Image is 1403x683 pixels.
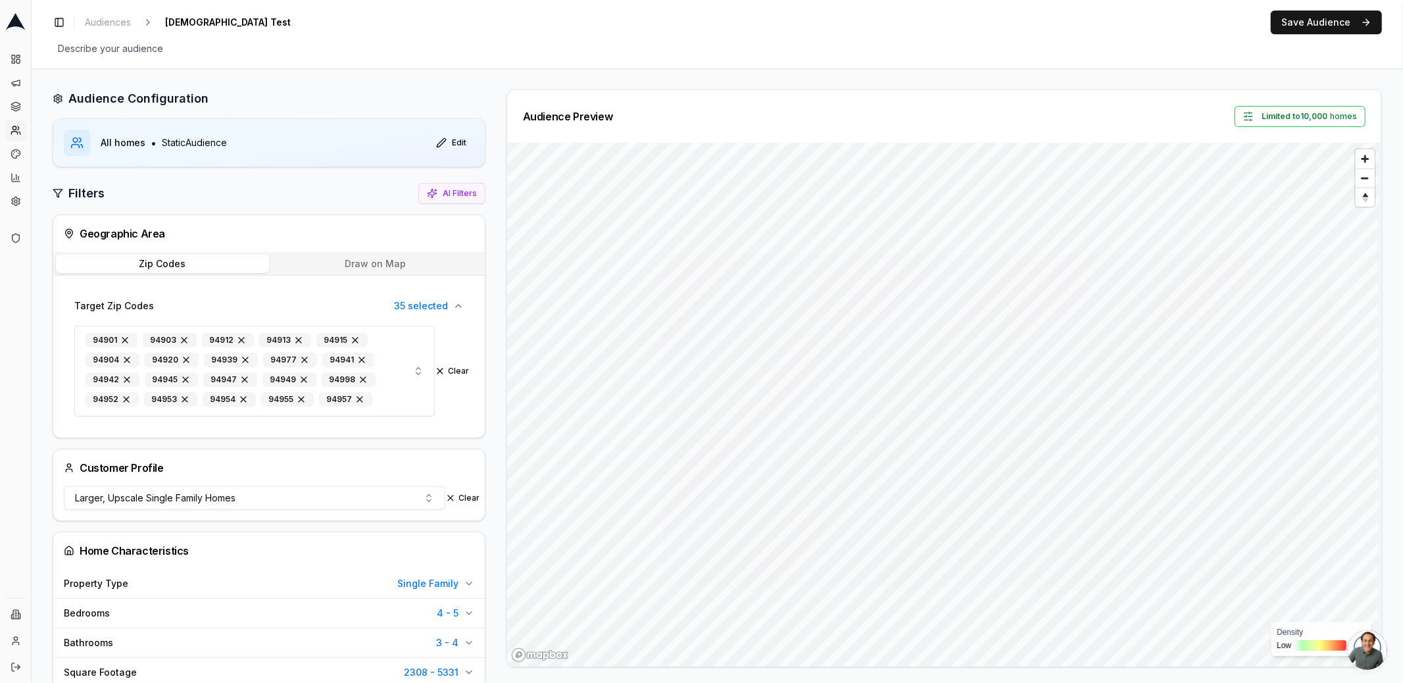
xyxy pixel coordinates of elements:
div: 94915 [316,333,368,347]
button: Bedrooms4 - 5 [53,599,485,628]
button: Target Zip Codes35 selected [64,291,474,320]
div: Customer Profile [64,460,164,476]
div: 94945 [145,372,198,387]
span: 2308 - 5331 [404,666,458,679]
div: 94901 [86,333,137,347]
h2: Audience Configuration [68,89,209,108]
a: Audiences [80,13,136,32]
span: Reset bearing to north [1354,190,1376,205]
span: Bathrooms [64,636,113,649]
span: Target Zip Codes [74,299,154,313]
span: Static Audience [162,136,227,149]
span: All homes [101,136,145,149]
button: Property TypeSingle Family [53,569,485,598]
div: 94947 [203,372,257,387]
span: Single Family [397,577,458,590]
span: [DEMOGRAPHIC_DATA] Test [160,13,296,32]
div: Home Characteristics [64,543,474,559]
button: Save Audience [1271,11,1382,34]
div: 94952 [86,392,139,407]
div: 94953 [144,392,197,407]
button: Zoom out [1356,168,1375,188]
span: Larger, Upscale Single Family Homes [75,492,235,505]
div: 94903 [143,333,197,347]
button: Draw on Map [269,255,482,273]
div: 94939 [204,353,258,367]
span: Bedrooms [64,607,110,620]
span: Audiences [85,16,131,29]
button: Clear [435,366,469,376]
span: Property Type [64,577,128,590]
button: Bathrooms3 - 4 [53,628,485,657]
button: AI Filters [418,183,485,204]
div: 94954 [203,392,256,407]
div: Open chat [1348,630,1387,670]
div: Audience Preview [523,111,613,122]
span: 3 - 4 [436,636,458,649]
div: 94913 [259,333,311,347]
button: Log out [5,657,26,678]
div: 94955 [261,392,314,407]
div: 94957 [319,392,372,407]
button: Reset bearing to north [1356,188,1375,207]
button: Edit [428,132,474,153]
span: Square Footage [64,666,137,679]
span: AI Filters [443,188,477,199]
div: 94912 [202,333,254,347]
span: Describe your audience [53,39,168,58]
h2: Filters [68,184,105,203]
span: Zoom out [1356,169,1375,188]
span: • [151,135,157,151]
button: Clear [445,493,480,503]
span: 4 - 5 [437,607,458,620]
canvas: Map [507,143,1379,678]
span: Low [1277,640,1291,651]
span: 35 selected [394,299,448,313]
div: 94942 [86,372,139,387]
button: Zip Codes [56,255,269,273]
div: 94904 [86,353,139,367]
span: homes [1262,111,1357,122]
div: Geographic Area [64,226,474,241]
button: Limited to10,000 homes [1235,106,1366,127]
div: 94977 [263,353,317,367]
span: Limited to 10,000 [1262,111,1327,122]
div: Target Zip Codes35 selected [64,320,474,427]
button: Zoom in [1356,149,1375,168]
a: Mapbox homepage [511,647,569,663]
div: Density [1277,627,1366,638]
div: 94949 [262,372,316,387]
div: 94941 [322,353,374,367]
div: 94998 [322,372,376,387]
div: 94920 [145,353,199,367]
nav: breadcrumb [80,13,317,32]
